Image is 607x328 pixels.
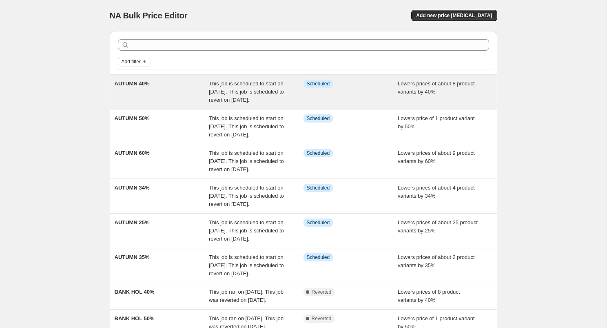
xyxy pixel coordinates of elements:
span: This job ran on [DATE]. This job was reverted on [DATE]. [209,289,284,303]
button: Add filter [118,57,151,67]
span: Add filter [122,58,141,65]
span: Scheduled [307,254,330,261]
span: Lowers prices of about 9 product variants by 60% [398,150,475,164]
span: Scheduled [307,219,330,226]
span: Scheduled [307,185,330,191]
span: AUTUMN 25% [115,219,150,225]
span: AUTUMN 40% [115,80,150,87]
span: Lowers prices of 8 product variants by 40% [398,289,460,303]
span: This job is scheduled to start on [DATE]. This job is scheduled to revert on [DATE]. [209,185,284,207]
span: BANK HOL 50% [115,315,155,321]
span: This job is scheduled to start on [DATE]. This job is scheduled to revert on [DATE]. [209,254,284,277]
span: Add new price [MEDICAL_DATA] [416,12,492,19]
span: AUTUMN 50% [115,115,150,121]
button: Add new price [MEDICAL_DATA] [411,10,497,21]
span: NA Bulk Price Editor [110,11,188,20]
span: AUTUMN 60% [115,150,150,156]
span: Scheduled [307,80,330,87]
span: AUTUMN 34% [115,185,150,191]
span: Lowers prices of about 4 product variants by 34% [398,185,475,199]
span: Lowers price of 1 product variant by 50% [398,115,475,129]
span: Lowers prices of about 8 product variants by 40% [398,80,475,95]
span: Reverted [312,289,332,295]
span: This job is scheduled to start on [DATE]. This job is scheduled to revert on [DATE]. [209,219,284,242]
span: Scheduled [307,150,330,156]
span: This job is scheduled to start on [DATE]. This job is scheduled to revert on [DATE]. [209,80,284,103]
span: Lowers prices of about 2 product variants by 35% [398,254,475,268]
span: Lowers prices of about 25 product variants by 25% [398,219,478,234]
span: This job is scheduled to start on [DATE]. This job is scheduled to revert on [DATE]. [209,115,284,138]
span: This job is scheduled to start on [DATE]. This job is scheduled to revert on [DATE]. [209,150,284,172]
span: Scheduled [307,115,330,122]
span: Reverted [312,315,332,322]
span: BANK HOL 40% [115,289,155,295]
span: AUTUMN 35% [115,254,150,260]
